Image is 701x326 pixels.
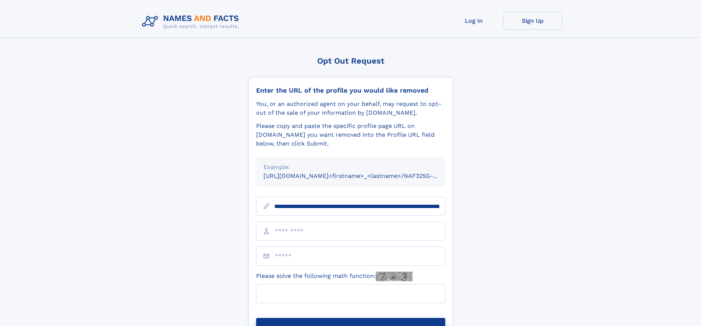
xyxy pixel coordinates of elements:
[139,12,245,32] img: Logo Names and Facts
[263,172,459,179] small: [URL][DOMAIN_NAME]<firstname>_<lastname>/NAF325G-xxxxxxxx
[256,122,445,148] div: Please copy and paste the specific profile page URL on [DOMAIN_NAME] you want removed into the Pr...
[248,56,453,65] div: Opt Out Request
[445,12,503,30] a: Log In
[503,12,562,30] a: Sign Up
[263,163,438,172] div: Example:
[256,86,445,94] div: Enter the URL of the profile you would like removed
[256,100,445,117] div: You, or an authorized agent on your behalf, may request to opt-out of the sale of your informatio...
[256,272,413,281] label: Please solve the following math function:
